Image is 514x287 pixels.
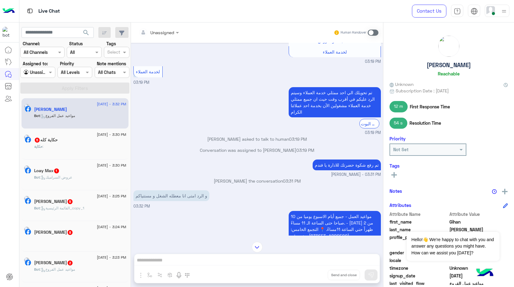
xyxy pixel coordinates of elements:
span: 2 [68,261,73,265]
span: لخدمة العملاء [136,69,160,74]
span: profile_pic [389,234,448,248]
span: 2025-09-12T11:56:38.618Z [449,273,508,279]
span: Bot [34,113,40,118]
p: 16/9/2025, 3:32 PM [133,190,209,201]
span: Subscription Date : [DATE] [396,87,449,94]
a: Contact Us [412,5,446,18]
span: مواعيد عمل الفروع [449,280,508,287]
div: الرجوع الى البوت [359,119,379,128]
label: Status [69,40,83,47]
label: Note mentions [97,60,126,67]
img: userImage [486,6,495,15]
span: Unknown [449,265,508,271]
label: Assigned to: [23,60,48,67]
span: gender [389,249,448,256]
span: 8 [68,230,73,235]
span: [DATE] - 3:30 PM [97,132,126,137]
img: picture [24,227,30,232]
p: Live Chat [38,7,60,15]
img: Facebook [25,229,31,235]
h6: Reachable [438,71,460,76]
span: 03:32 PM [133,204,150,208]
h5: حكاية كله [34,137,58,143]
p: Conversation was assigned to [PERSON_NAME] [133,147,381,153]
span: 5 [68,199,73,204]
span: [DATE] - 3:24 PM [97,224,126,230]
span: : [42,144,43,149]
span: [DATE] - 3:32 PM [97,101,126,107]
span: Attribute Value [449,211,508,217]
span: last_name [389,226,448,233]
span: signup_date [389,273,448,279]
span: : عروض السراميك [40,175,72,180]
img: profile [500,7,508,15]
span: search [82,29,90,36]
h5: Gihan Hafez [34,107,67,112]
button: Send and close [328,270,360,280]
a: tab [451,5,463,18]
span: Bot [34,175,40,180]
img: 322208621163248 [2,27,14,38]
span: [PERSON_NAME] - 03:31 PM [331,172,381,178]
span: : مواعيد عمل الفروع [40,113,75,118]
h6: Tags [389,163,508,168]
img: picture [438,36,459,57]
span: Bot [34,206,40,210]
img: picture [24,135,30,140]
span: First Response Time [410,103,450,110]
img: hulul-logo.png [474,262,496,284]
span: [DATE] - 3:25 PM [97,193,126,199]
h5: [PERSON_NAME] [427,62,471,69]
label: Channel: [23,40,40,47]
button: search [79,27,94,40]
span: Bot [34,267,40,272]
img: tab [454,8,461,15]
span: 5 [35,138,40,143]
label: Tags [106,40,116,47]
h6: Priority [389,136,405,141]
span: first_name [389,219,448,225]
span: 1 [54,168,59,173]
p: [PERSON_NAME] the conversation [133,178,381,184]
h6: Notes [389,188,402,194]
label: Priority [60,60,74,67]
span: locale [389,257,448,264]
span: Resolution Time [409,120,441,126]
span: [DATE] - 3:30 PM [97,163,126,168]
span: last_visited_flow [389,280,448,287]
span: للمنتجات والعروض [318,38,351,43]
p: 16/9/2025, 3:19 PM [289,87,381,117]
img: Facebook [25,168,31,174]
span: 54 s [389,118,407,129]
span: 03:31 PM [283,178,301,184]
h6: Attributes [389,202,411,208]
img: add [502,189,508,194]
img: Facebook [25,106,31,112]
span: 03:19 PM [289,136,307,142]
h5: Haidy Elkaateeb [34,230,73,235]
img: tab [471,8,478,15]
span: حكاية [34,144,42,149]
h5: Loay Max [34,168,60,173]
span: Hello!👋 We're happy to chat with you and answer any questions you might have. How can we assist y... [407,232,499,261]
span: 12 m [389,101,408,112]
span: Unknown [389,81,413,87]
span: 03:19 PM [365,59,381,65]
span: [DATE] - 3:23 PM [97,255,126,260]
span: 03:19 PM [133,80,149,85]
span: لخدمة العملاء [323,49,347,55]
img: Facebook [25,198,31,204]
img: scroll [252,242,263,253]
span: 03:19 PM [296,148,314,153]
img: Facebook [25,137,31,143]
img: picture [24,104,30,109]
div: Select [106,49,120,57]
span: timezone [389,265,448,271]
span: Attribute Name [389,211,448,217]
img: tab [26,7,34,15]
h5: Isaac Shawki [34,199,73,204]
img: picture [24,257,30,263]
span: 03:19 PM [365,130,381,136]
span: : مواعيد عمل الفروع [40,267,75,272]
button: Apply Filters [20,83,129,94]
